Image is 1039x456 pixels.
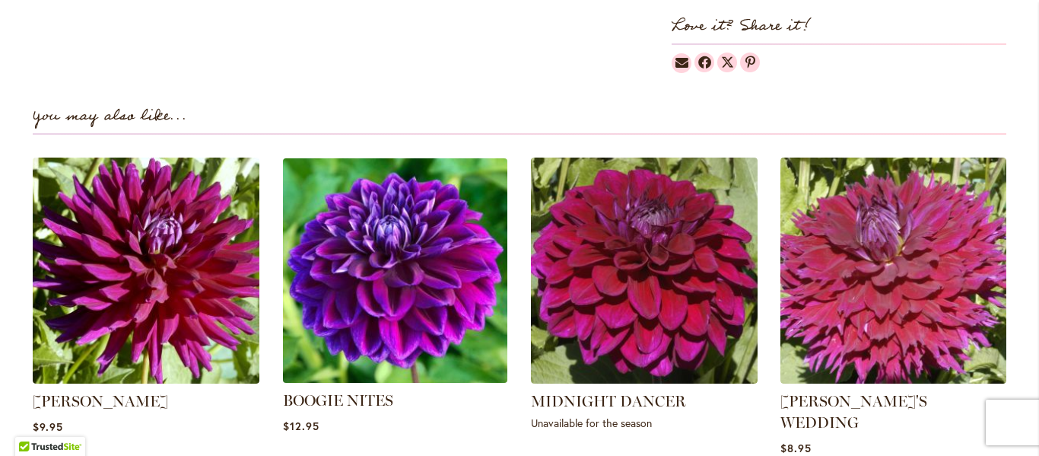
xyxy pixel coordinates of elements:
a: Dahlias on Twitter [717,53,737,72]
a: [PERSON_NAME] [33,392,168,410]
a: Midnight Dancer [531,372,758,387]
img: BOOGIE NITES [277,152,513,388]
strong: You may also like... [33,104,187,129]
p: Unavailable for the season [531,416,758,430]
span: $8.95 [780,441,812,455]
a: NADINE JESSIE [33,372,259,387]
a: MIDNIGHT DANCER [531,392,686,410]
a: Dahlias on Pinterest [740,53,760,72]
a: Jennifer's Wedding [780,372,1007,387]
img: Midnight Dancer [531,158,758,384]
a: [PERSON_NAME]'S WEDDING [780,392,927,432]
strong: Love it? Share it! [672,14,811,39]
a: Dahlias on Facebook [694,53,714,72]
a: BOOGIE NITES [283,371,508,386]
a: BOOGIE NITES [283,391,393,410]
img: NADINE JESSIE [33,158,259,384]
span: $12.95 [283,419,319,433]
img: Jennifer's Wedding [780,158,1007,384]
iframe: Launch Accessibility Center [11,402,54,445]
